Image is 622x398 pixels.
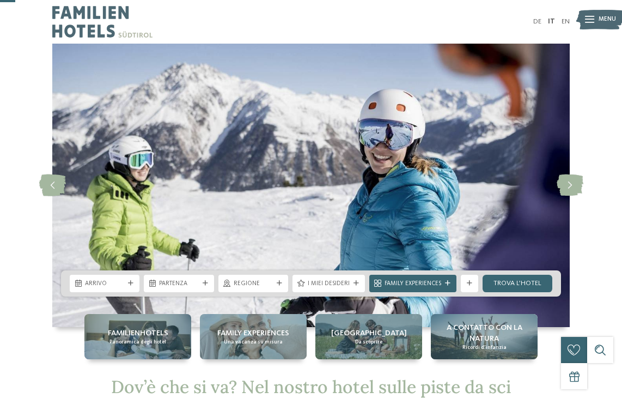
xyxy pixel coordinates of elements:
span: Da scoprire [355,339,382,346]
span: Regione [234,280,273,288]
span: Family experiences [217,328,289,339]
a: Hotel sulle piste da sci per bambini: divertimento senza confini A contatto con la natura Ricordi... [431,314,538,359]
span: Partenza [159,280,198,288]
span: Ricordi d’infanzia [462,344,507,351]
span: I miei desideri [308,280,350,288]
a: Hotel sulle piste da sci per bambini: divertimento senza confini Family experiences Una vacanza s... [200,314,307,359]
a: trova l’hotel [483,275,552,292]
img: Hotel sulle piste da sci per bambini: divertimento senza confini [52,44,570,327]
a: DE [533,18,541,25]
span: [GEOGRAPHIC_DATA] [331,328,407,339]
span: Panoramica degli hotel [109,339,166,346]
a: Hotel sulle piste da sci per bambini: divertimento senza confini Familienhotels Panoramica degli ... [84,314,191,359]
a: EN [562,18,570,25]
span: Familienhotels [108,328,168,339]
span: Family Experiences [385,280,441,288]
span: Menu [599,15,616,24]
a: IT [548,18,555,25]
span: A contatto con la natura [435,322,533,344]
span: Una vacanza su misura [224,339,283,346]
a: Hotel sulle piste da sci per bambini: divertimento senza confini [GEOGRAPHIC_DATA] Da scoprire [315,314,422,359]
span: Arrivo [85,280,124,288]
